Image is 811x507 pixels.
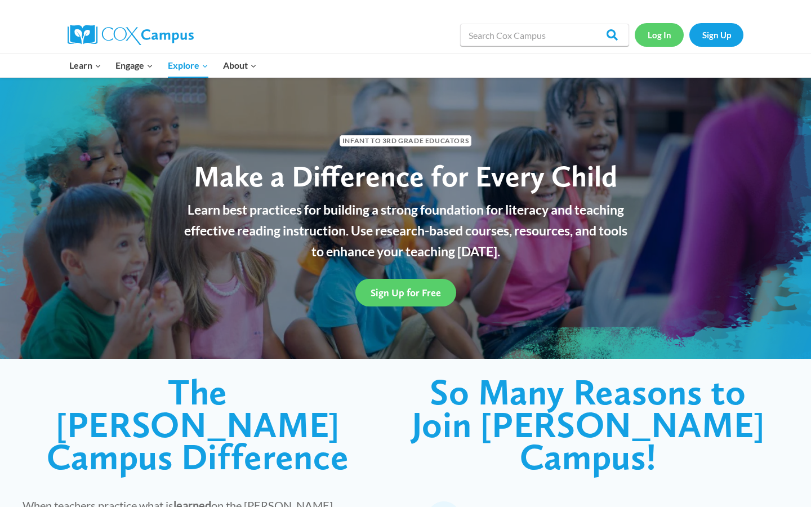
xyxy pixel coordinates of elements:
nav: Primary Navigation [62,54,264,77]
button: Child menu of About [216,54,264,77]
input: Search Cox Campus [460,24,629,46]
span: Infant to 3rd Grade Educators [340,135,471,146]
span: The [PERSON_NAME] Campus Difference [47,370,349,478]
nav: Secondary Navigation [635,23,743,46]
button: Child menu of Learn [62,54,109,77]
button: Child menu of Engage [109,54,161,77]
span: So Many Reasons to Join [PERSON_NAME] Campus! [412,370,765,478]
img: Cox Campus [68,25,194,45]
span: Make a Difference for Every Child [194,158,617,194]
span: Sign Up for Free [371,287,441,299]
a: Sign Up [689,23,743,46]
a: Log In [635,23,684,46]
a: Sign Up for Free [355,279,456,306]
p: Learn best practices for building a strong foundation for literacy and teaching effective reading... [177,199,634,261]
button: Child menu of Explore [161,54,216,77]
